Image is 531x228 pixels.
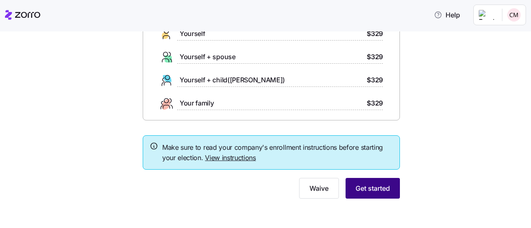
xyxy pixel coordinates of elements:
a: View instructions [205,154,256,162]
span: $329 [367,98,383,108]
span: Yourself + child([PERSON_NAME]) [180,75,285,85]
span: $329 [367,52,383,62]
span: Waive [309,183,329,193]
span: Get started [356,183,390,193]
button: Waive [299,178,339,199]
span: $329 [367,75,383,85]
img: cc899e3be750a153bcd5fab0f656af41 [507,8,521,22]
span: Yourself [180,29,205,39]
button: Help [427,7,467,23]
span: $329 [367,29,383,39]
span: Make sure to read your company's enrollment instructions before starting your election. [162,142,393,163]
span: Your family [180,98,214,108]
img: Employer logo [479,10,495,20]
button: Get started [346,178,400,199]
span: Yourself + spouse [180,52,236,62]
span: Help [434,10,460,20]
